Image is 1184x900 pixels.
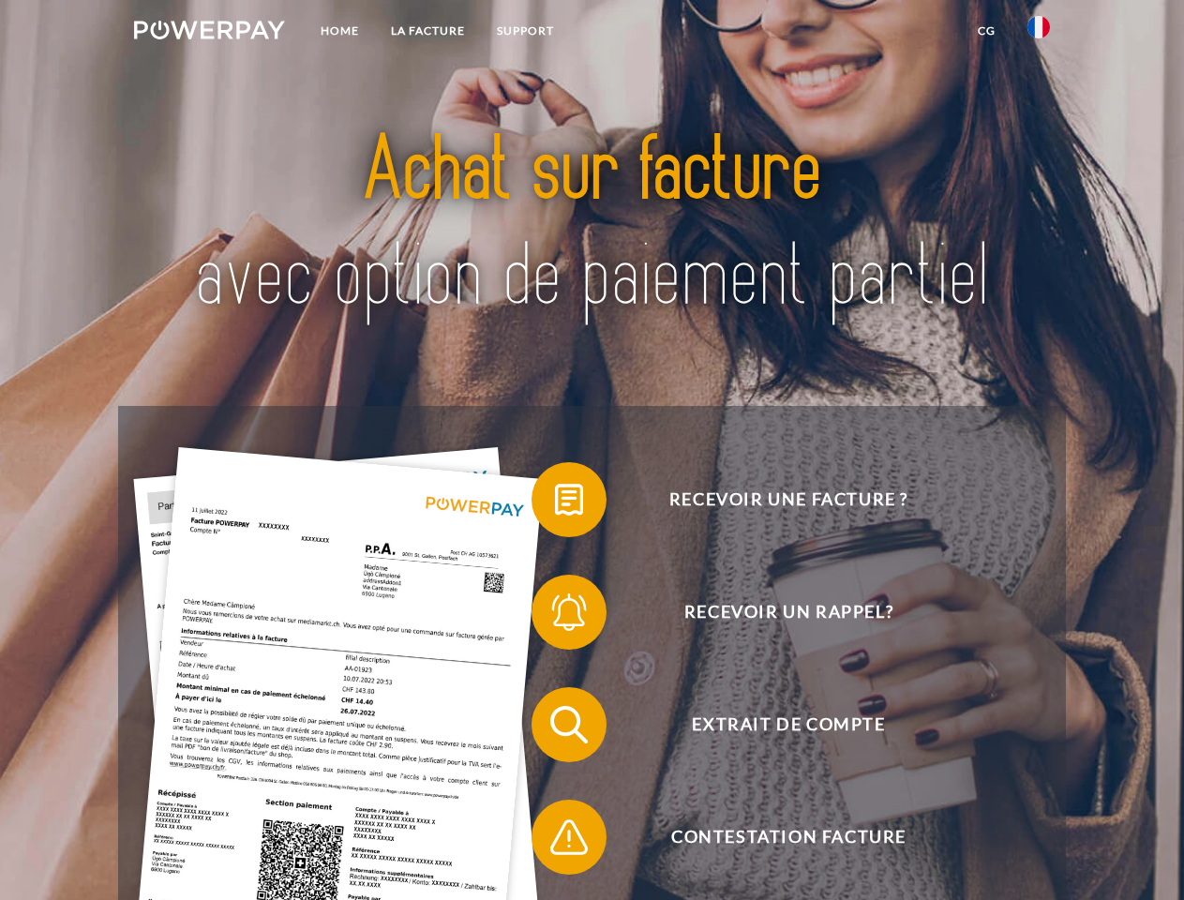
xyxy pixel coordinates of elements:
img: title-powerpay_fr.svg [179,90,1005,359]
button: Recevoir un rappel? [532,575,1019,650]
button: Contestation Facture [532,800,1019,875]
a: Home [305,14,375,48]
img: qb_warning.svg [546,814,592,861]
a: LA FACTURE [375,14,481,48]
img: fr [1027,16,1050,38]
a: Support [481,14,570,48]
a: CG [962,14,1012,48]
span: Recevoir une facture ? [559,462,1018,537]
span: Contestation Facture [559,800,1018,875]
img: qb_bill.svg [546,476,592,523]
span: Extrait de compte [559,687,1018,762]
img: qb_search.svg [546,701,592,748]
img: qb_bell.svg [546,589,592,636]
button: Recevoir une facture ? [532,462,1019,537]
button: Extrait de compte [532,687,1019,762]
img: logo-powerpay-white.svg [134,21,285,39]
span: Recevoir un rappel? [559,575,1018,650]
